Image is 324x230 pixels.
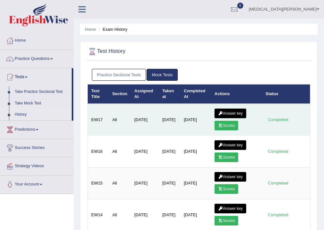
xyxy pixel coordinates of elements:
[266,180,291,186] div: Completed
[180,167,211,199] td: [DATE]
[159,136,180,167] td: [DATE]
[0,121,73,137] a: Predictions
[131,104,159,136] td: [DATE]
[12,109,72,120] a: History
[88,167,109,199] td: EW15
[159,167,180,199] td: [DATE]
[159,84,180,104] th: Taken at
[109,167,131,199] td: All
[215,184,238,194] a: Scores
[109,84,131,104] th: Section
[88,104,109,136] td: EW17
[0,157,73,173] a: Strategy Videos
[88,136,109,167] td: EW16
[266,116,291,123] div: Completed
[266,148,291,155] div: Completed
[180,84,211,104] th: Completed At
[85,27,96,32] a: Home
[180,104,211,136] td: [DATE]
[12,98,72,109] a: Take Mock Test
[97,26,127,32] li: Exam History
[0,68,72,84] a: Tests
[0,139,73,155] a: Success Stories
[237,3,244,9] span: 0
[215,172,246,182] a: Answer key
[131,136,159,167] td: [DATE]
[215,121,238,130] a: Scores
[215,216,238,226] a: Scores
[262,84,310,104] th: Status
[211,84,262,104] th: Actions
[0,32,73,48] a: Home
[180,136,211,167] td: [DATE]
[12,86,72,98] a: Take Practice Sectional Test
[215,109,246,118] a: Answer key
[215,152,238,162] a: Scores
[131,84,159,104] th: Assigned At
[159,104,180,136] td: [DATE]
[88,84,109,104] th: Test Title
[215,140,246,150] a: Answer key
[0,50,73,66] a: Practice Questions
[0,176,73,192] a: Your Account
[109,136,131,167] td: All
[87,47,226,56] h2: Test History
[215,204,246,213] a: Answer key
[109,104,131,136] td: All
[131,167,159,199] td: [DATE]
[266,211,291,218] div: Completed
[147,69,178,81] a: Mock Tests
[92,69,146,81] a: Practice Sectional Tests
